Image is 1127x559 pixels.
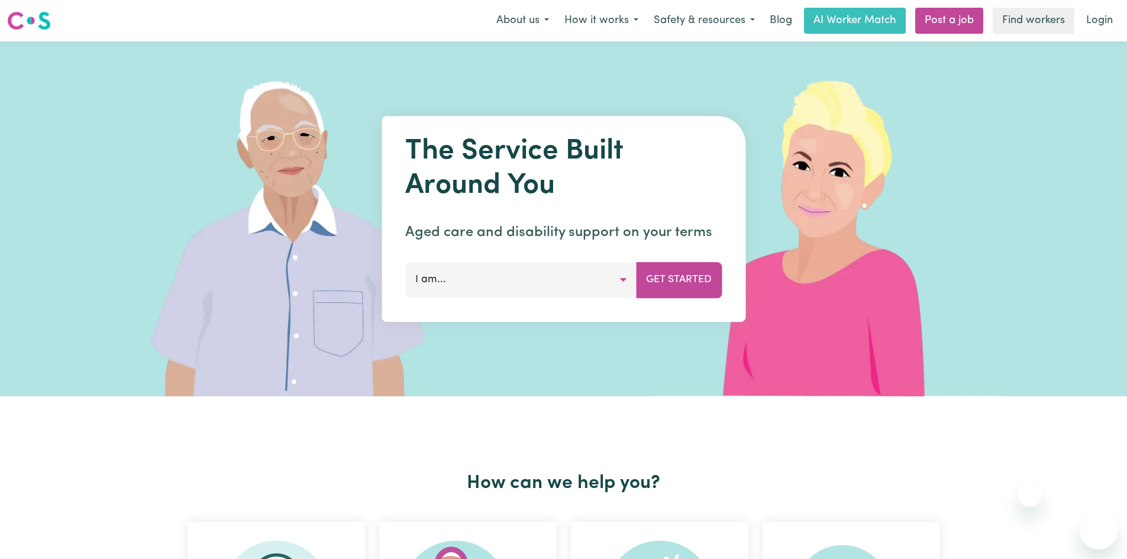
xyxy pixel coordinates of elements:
[7,10,51,31] img: Careseekers logo
[7,7,51,34] a: Careseekers logo
[489,8,557,33] button: About us
[405,135,722,203] h1: The Service Built Around You
[646,8,763,33] button: Safety & resources
[763,8,799,34] a: Blog
[636,262,722,298] button: Get Started
[1079,8,1120,34] a: Login
[1080,512,1118,550] iframe: Button to launch messaging window
[804,8,906,34] a: AI Worker Match
[1018,483,1042,507] iframe: Close message
[180,472,947,495] h2: How can we help you?
[993,8,1074,34] a: Find workers
[405,262,637,298] button: I am...
[557,8,646,33] button: How it works
[915,8,983,34] a: Post a job
[405,222,722,243] p: Aged care and disability support on your terms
